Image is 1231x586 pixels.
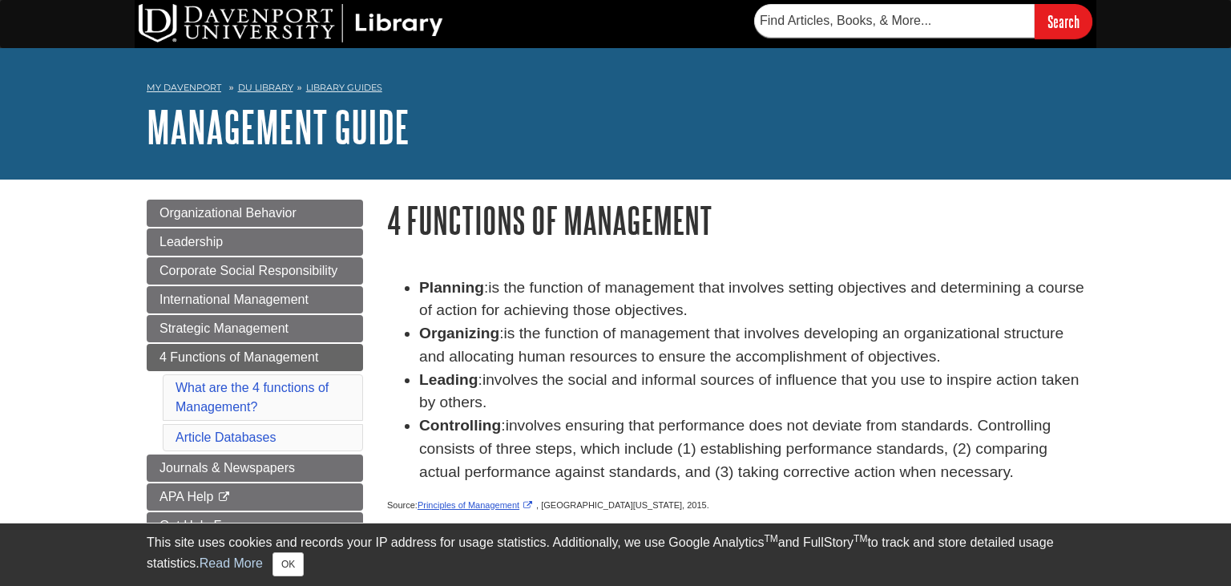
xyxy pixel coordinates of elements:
a: Link opens in new window [418,500,536,510]
a: My Davenport [147,81,221,95]
span: International Management [159,293,309,306]
nav: breadcrumb [147,77,1084,103]
a: Leadership [147,228,363,256]
a: International Management [147,286,363,313]
a: Corporate Social Responsibility [147,257,363,285]
sup: TM [764,533,777,544]
i: This link opens in a new window [217,492,231,503]
span: Journals & Newspapers [159,461,295,475]
div: Guide Page Menu [147,200,363,559]
span: involves ensuring that performance does not deviate from standards. Controlling consists of three... [419,417,1051,480]
h1: 4 Functions of Management [387,200,1084,240]
a: What are the 4 functions of Management? [176,381,329,414]
li: : [419,322,1084,369]
a: Management Guide [147,102,410,152]
input: Find Articles, Books, & More... [754,4,1035,38]
span: Get Help From [PERSON_NAME]! [159,519,268,552]
span: Source: , [GEOGRAPHIC_DATA][US_STATE], 2015. [387,500,709,510]
span: is the function of management that involves setting objectives and determining a course of action... [419,279,1084,319]
span: involves the social and informal sources of influence that you use to inspire action taken by oth... [419,371,1079,411]
span: 4 Functions of Management [159,350,318,364]
li: : [419,369,1084,415]
sup: TM [854,533,867,544]
li: : [419,414,1084,483]
form: Searches DU Library's articles, books, and more [754,4,1092,38]
strong: Planning [419,279,484,296]
span: Organizational Behavior [159,206,297,220]
strong: Leading [419,371,478,388]
button: Close [272,552,304,576]
li: : [419,277,1084,323]
a: DU Library [238,82,293,93]
span: is the function of management that involves developing an organizational structure and allocating... [419,325,1064,365]
a: Read More [200,556,263,570]
span: Leadership [159,235,223,249]
span: Strategic Management [159,321,289,335]
a: Organizational Behavior [147,200,363,227]
input: Search [1035,4,1092,38]
a: Strategic Management [147,315,363,342]
a: Library Guides [306,82,382,93]
a: APA Help [147,483,363,511]
a: Article Databases [176,430,276,444]
a: Get Help From [PERSON_NAME]! [147,512,363,559]
a: Journals & Newspapers [147,455,363,482]
strong: Controlling [419,417,501,434]
img: DU Library [139,4,443,42]
strong: Organizing [419,325,499,341]
span: Corporate Social Responsibility [159,264,337,277]
a: 4 Functions of Management [147,344,363,371]
div: This site uses cookies and records your IP address for usage statistics. Additionally, we use Goo... [147,533,1084,576]
span: APA Help [159,490,213,503]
